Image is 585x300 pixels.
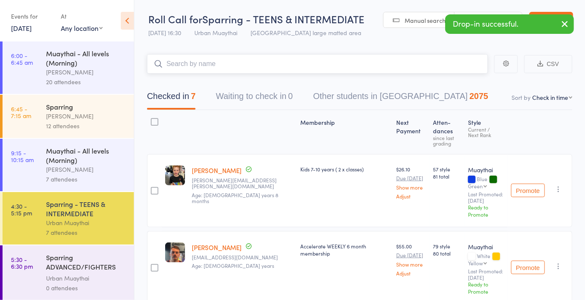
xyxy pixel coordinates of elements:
[46,49,127,67] div: Muaythai - All levels (Morning)
[192,191,278,204] span: Age: [DEMOGRAPHIC_DATA] years 8 months
[468,281,504,295] div: Ready to Promote
[11,256,33,270] time: 5:30 - 6:30 pm
[468,253,504,266] div: White
[300,242,389,257] div: Accelerate WEEKLY 6 month membership
[191,91,196,101] div: 7
[396,261,426,267] a: Show more
[165,242,185,262] img: image1748857074.png
[46,228,127,237] div: 7 attendees
[512,93,531,102] label: Sort by
[396,242,426,276] div: $55.00
[3,245,134,300] a: 5:30 -6:30 pmSparring ADVANCED/FIGHTERS (Invite only)Urban Muaythai0 attendees
[147,54,488,74] input: Search by name
[11,149,34,163] time: 9:15 - 10:15 am
[147,87,196,110] button: Checked in7
[430,114,465,150] div: Atten­dances
[396,270,426,276] a: Adjust
[46,273,127,283] div: Urban Muaythai
[192,166,242,175] a: [PERSON_NAME]
[468,127,504,138] div: Current / Next Rank
[393,114,430,150] div: Next Payment
[3,139,134,191] a: 9:15 -10:15 amMuaythai - All levels (Morning)[PERSON_NAME]7 attendees
[468,165,504,174] div: Muaythai
[192,177,294,190] small: linda.a.franses@gmail.com
[192,243,242,252] a: [PERSON_NAME]
[46,67,127,77] div: [PERSON_NAME]
[46,283,127,293] div: 0 attendees
[46,102,127,111] div: Sparring
[46,218,127,228] div: Urban Muaythai
[46,111,127,121] div: [PERSON_NAME]
[46,77,127,87] div: 20 attendees
[465,114,508,150] div: Style
[396,165,426,199] div: $26.10
[46,199,127,218] div: Sparring - TEENS & INTERMEDIATE
[468,183,483,189] div: Green
[468,204,504,218] div: Ready to Promote
[46,253,127,273] div: Sparring ADVANCED/FIGHTERS (Invite only)
[396,184,426,190] a: Show more
[46,174,127,184] div: 7 attendees
[511,261,545,274] button: Promote
[11,23,32,33] a: [DATE]
[148,12,202,26] span: Roll Call for
[250,28,361,37] span: [GEOGRAPHIC_DATA] large matted area
[297,114,393,150] div: Membership
[192,262,274,269] span: Age: [DEMOGRAPHIC_DATA] years
[3,192,134,245] a: 4:30 -5:15 pmSparring - TEENS & INTERMEDIATEUrban Muaythai7 attendees
[300,165,389,173] div: Kids 7-10 years ( 2 x classes)
[396,193,426,199] a: Adjust
[46,146,127,165] div: Muaythai - All levels (Morning)
[405,16,446,25] span: Manual search
[433,165,462,173] span: 57 style
[216,87,293,110] button: Waiting to check in0
[445,14,574,34] div: Drop-in successful.
[202,12,365,26] span: Sparring - TEENS & INTERMEDIATE
[3,41,134,94] a: 6:00 -6:45 amMuaythai - All levels (Morning)[PERSON_NAME]20 attendees
[11,203,32,216] time: 4:30 - 5:15 pm
[529,12,573,29] a: Exit roll call
[469,91,488,101] div: 2075
[192,254,294,260] small: gmirko43@gmail.com
[3,95,134,138] a: 6:45 -7:15 amSparring[PERSON_NAME]12 attendees
[61,23,103,33] div: Any location
[46,165,127,174] div: [PERSON_NAME]
[11,52,33,66] time: 6:00 - 6:45 am
[148,28,181,37] span: [DATE] 16:30
[396,175,426,181] small: Due [DATE]
[524,55,572,73] button: CSV
[46,121,127,131] div: 12 attendees
[194,28,237,37] span: Urban Muaythai
[511,184,545,197] button: Promote
[468,176,504,189] div: Blue
[288,91,293,101] div: 0
[433,135,462,146] div: since last grading
[165,165,185,185] img: image1633585494.png
[61,9,103,23] div: At
[433,242,462,250] span: 79 style
[532,93,568,102] div: Check in time
[396,252,426,258] small: Due [DATE]
[433,250,462,257] span: 80 total
[11,9,52,23] div: Events for
[11,105,31,119] time: 6:45 - 7:15 am
[433,173,462,180] span: 81 total
[313,87,488,110] button: Other students in [GEOGRAPHIC_DATA]2075
[468,242,504,251] div: Muaythai
[468,191,504,204] small: Last Promoted: [DATE]
[468,260,483,266] div: Yellow
[468,268,504,281] small: Last Promoted: [DATE]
